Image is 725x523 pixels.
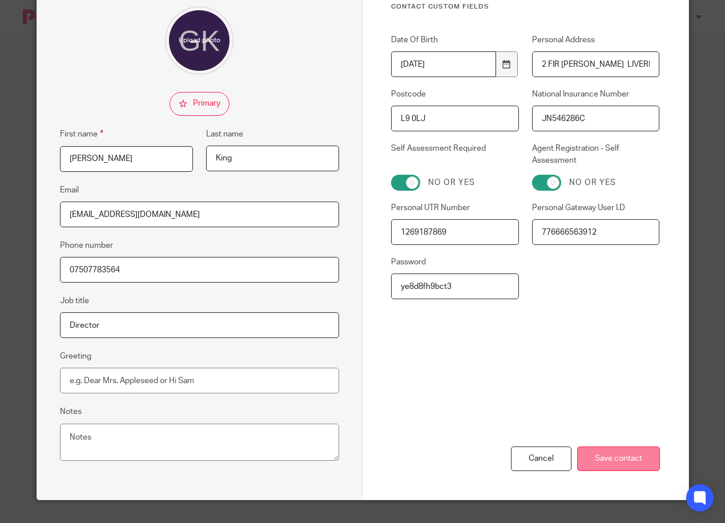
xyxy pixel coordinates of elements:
[60,127,103,140] label: First name
[391,2,660,11] h3: Contact Custom fields
[577,446,660,471] input: Save contact
[391,202,519,214] label: Personal UTR Number
[60,295,89,307] label: Job title
[532,34,660,46] label: Personal Address
[60,368,340,393] input: e.g. Dear Mrs. Appleseed or Hi Sam
[391,51,496,77] input: YYYY-MM-DD
[60,184,79,196] label: Email
[391,256,519,268] label: Password
[569,177,616,188] label: No or yes
[532,202,660,214] label: Personal Gateway User I.D
[60,351,91,362] label: Greeting
[428,177,475,188] label: No or yes
[391,34,519,46] label: Date Of Birth
[60,240,113,251] label: Phone number
[391,88,519,100] label: Postcode
[532,143,660,166] label: Agent Registration - Self Assessment
[206,128,243,140] label: Last name
[532,88,660,100] label: National Insurance Number
[60,406,82,417] label: Notes
[391,143,519,166] label: Self Assessment Required
[511,446,571,471] div: Cancel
